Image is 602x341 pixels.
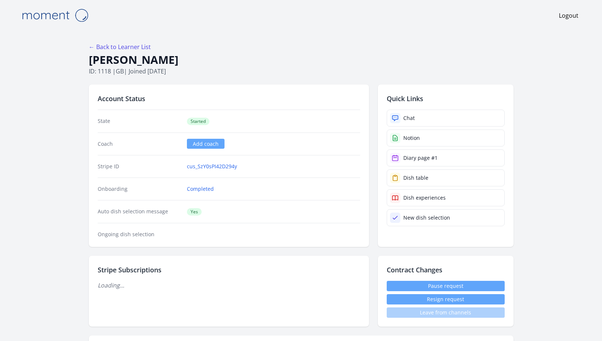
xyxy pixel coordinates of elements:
a: Dish experiences [387,189,505,206]
dt: Auto dish selection message [98,208,181,216]
img: Moment [18,6,92,25]
a: Logout [559,11,578,20]
dt: Onboarding [98,185,181,193]
a: Notion [387,130,505,147]
dt: Coach [98,140,181,148]
span: Yes [187,208,202,216]
a: Pause request [387,281,505,291]
a: ← Back to Learner List [89,43,151,51]
span: Leave from channels [387,307,505,318]
dt: State [98,117,181,125]
h1: [PERSON_NAME] [89,53,514,67]
a: Diary page #1 [387,149,505,166]
a: New dish selection [387,209,505,226]
a: cus_SzY0sPI42D294y [187,163,237,170]
h2: Quick Links [387,93,505,104]
p: ID: 1118 | | Joined [DATE] [89,67,514,76]
a: Add coach [187,139,225,149]
button: Resign request [387,294,505,304]
div: Dish table [403,174,428,182]
dt: Ongoing dish selection [98,231,181,238]
div: Notion [403,134,420,142]
div: New dish selection [403,214,450,221]
a: Chat [387,110,505,127]
div: Dish experiences [403,194,446,201]
a: Completed [187,185,214,193]
div: Diary page #1 [403,154,438,162]
span: Started [187,118,209,125]
a: Dish table [387,169,505,186]
dt: Stripe ID [98,163,181,170]
div: Chat [403,114,415,122]
h2: Stripe Subscriptions [98,265,360,275]
p: Loading... [98,281,360,290]
h2: Account Status [98,93,360,104]
span: gb [116,67,124,75]
h2: Contract Changes [387,265,505,275]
